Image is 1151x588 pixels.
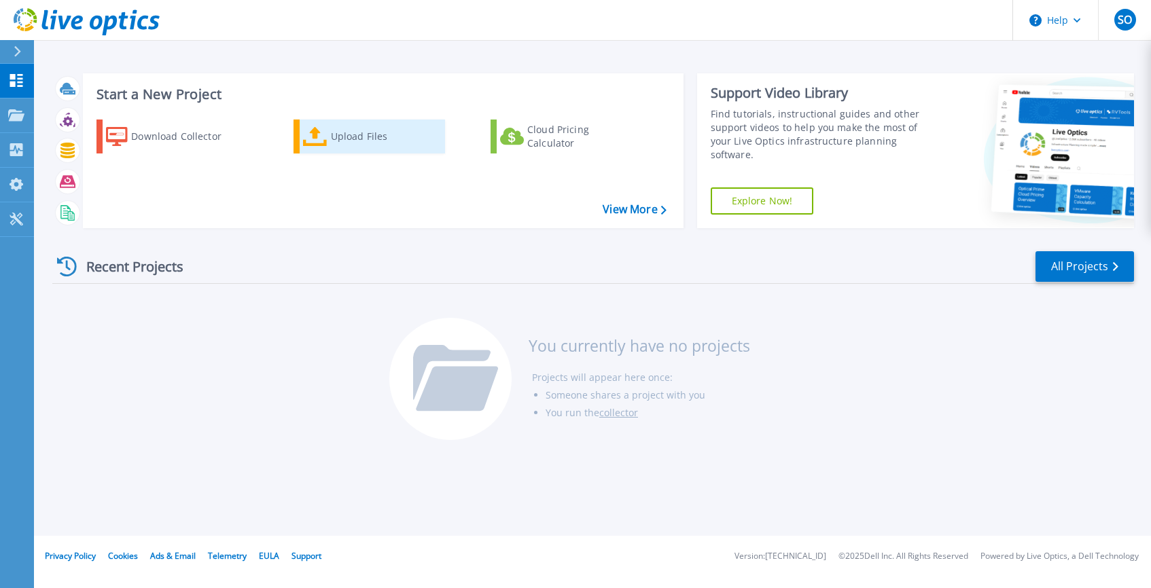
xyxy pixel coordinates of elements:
div: Support Video Library [711,84,932,102]
li: Projects will appear here once: [532,369,750,386]
li: Version: [TECHNICAL_ID] [734,552,826,561]
a: Cloud Pricing Calculator [491,120,642,153]
div: Find tutorials, instructional guides and other support videos to help you make the most of your L... [711,107,932,162]
h3: You currently have no projects [529,338,750,353]
a: Explore Now! [711,187,814,215]
li: Someone shares a project with you [546,386,750,404]
div: Cloud Pricing Calculator [527,123,636,150]
a: View More [603,203,666,216]
a: Cookies [108,550,138,562]
li: You run the [546,404,750,422]
span: SO [1118,14,1132,25]
div: Download Collector [131,123,240,150]
a: collector [599,406,638,419]
a: Download Collector [96,120,248,153]
li: Powered by Live Optics, a Dell Technology [980,552,1139,561]
div: Recent Projects [52,250,202,283]
li: © 2025 Dell Inc. All Rights Reserved [838,552,968,561]
a: Privacy Policy [45,550,96,562]
a: EULA [259,550,279,562]
a: All Projects [1035,251,1134,282]
div: Upload Files [331,123,440,150]
a: Telemetry [208,550,247,562]
a: Support [291,550,321,562]
a: Upload Files [294,120,445,153]
h3: Start a New Project [96,87,666,102]
a: Ads & Email [150,550,196,562]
